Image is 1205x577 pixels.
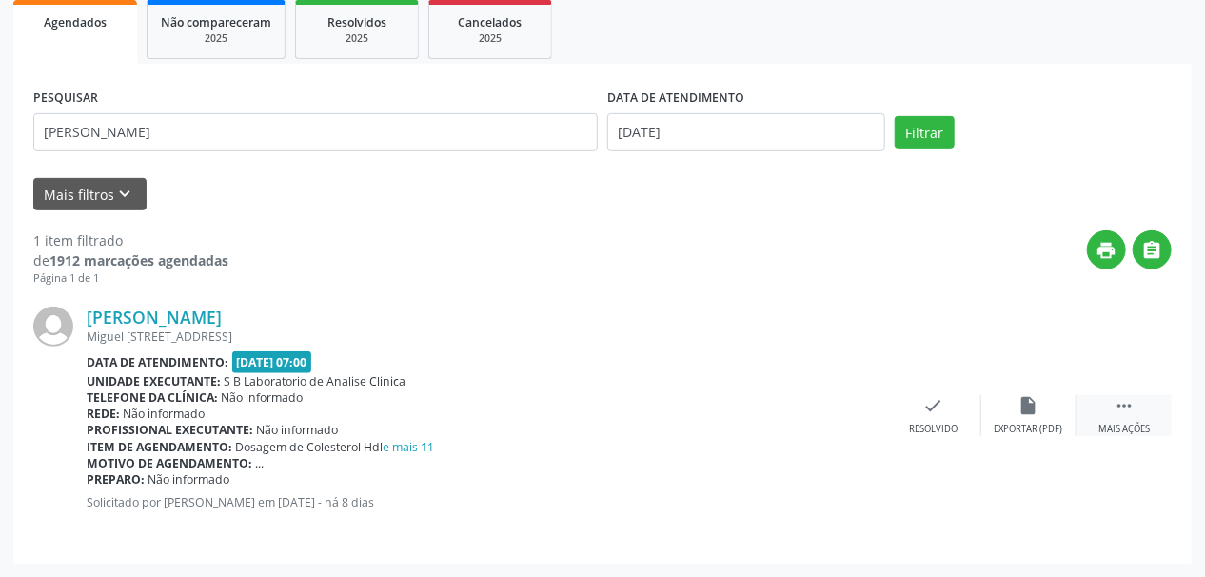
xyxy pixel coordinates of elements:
input: Nome, CNS [33,113,598,151]
button: print [1087,230,1126,269]
b: Data de atendimento: [87,354,228,370]
button:  [1133,230,1172,269]
i:  [1114,395,1135,416]
span: Resolvidos [327,14,386,30]
div: Mais ações [1098,423,1150,436]
b: Preparo: [87,471,145,487]
span: Não informado [222,389,304,406]
span: Não compareceram [161,14,271,30]
span: Não informado [148,471,230,487]
i: insert_drive_file [1018,395,1039,416]
button: Mais filtroskeyboard_arrow_down [33,178,147,211]
strong: 1912 marcações agendadas [49,251,228,269]
b: Motivo de agendamento: [87,455,252,471]
span: Dosagem de Colesterol Hdl [236,439,435,455]
b: Rede: [87,406,120,422]
div: Miguel [STREET_ADDRESS] [87,328,886,345]
span: Não informado [257,422,339,438]
label: DATA DE ATENDIMENTO [607,84,744,113]
div: Página 1 de 1 [33,270,228,287]
button: Filtrar [895,116,955,149]
a: e mais 11 [384,439,435,455]
span: S B Laboratorio de Analise Clinica [225,373,406,389]
label: PESQUISAR [33,84,98,113]
i:  [1142,240,1163,261]
div: 1 item filtrado [33,230,228,250]
img: img [33,307,73,347]
b: Unidade executante: [87,373,221,389]
i: keyboard_arrow_down [115,184,136,205]
input: Selecione um intervalo [607,113,885,151]
i: check [923,395,944,416]
span: Cancelados [459,14,523,30]
span: ... [256,455,265,471]
a: [PERSON_NAME] [87,307,222,328]
b: Profissional executante: [87,422,253,438]
b: Item de agendamento: [87,439,232,455]
i: print [1096,240,1117,261]
div: Exportar (PDF) [995,423,1063,436]
div: de [33,250,228,270]
span: Não informado [124,406,206,422]
b: Telefone da clínica: [87,389,218,406]
div: 2025 [309,31,405,46]
div: 2025 [161,31,271,46]
span: [DATE] 07:00 [232,351,312,373]
p: Solicitado por [PERSON_NAME] em [DATE] - há 8 dias [87,494,886,510]
div: Resolvido [909,423,958,436]
span: Agendados [44,14,107,30]
div: 2025 [443,31,538,46]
